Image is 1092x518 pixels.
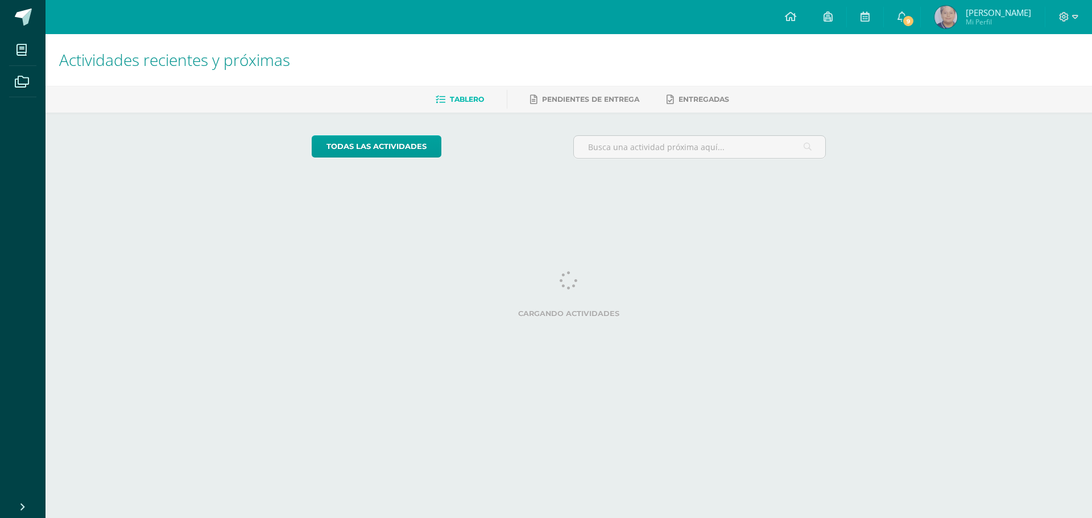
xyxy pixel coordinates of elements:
[966,7,1031,18] span: [PERSON_NAME]
[679,95,729,103] span: Entregadas
[436,90,484,109] a: Tablero
[530,90,639,109] a: Pendientes de entrega
[59,49,290,71] span: Actividades recientes y próximas
[450,95,484,103] span: Tablero
[667,90,729,109] a: Entregadas
[574,136,826,158] input: Busca una actividad próxima aquí...
[312,135,441,158] a: todas las Actividades
[312,309,826,318] label: Cargando actividades
[542,95,639,103] span: Pendientes de entrega
[902,15,915,27] span: 9
[934,6,957,28] img: dc6003b076ad24c815c82d97044bbbeb.png
[966,17,1031,27] span: Mi Perfil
